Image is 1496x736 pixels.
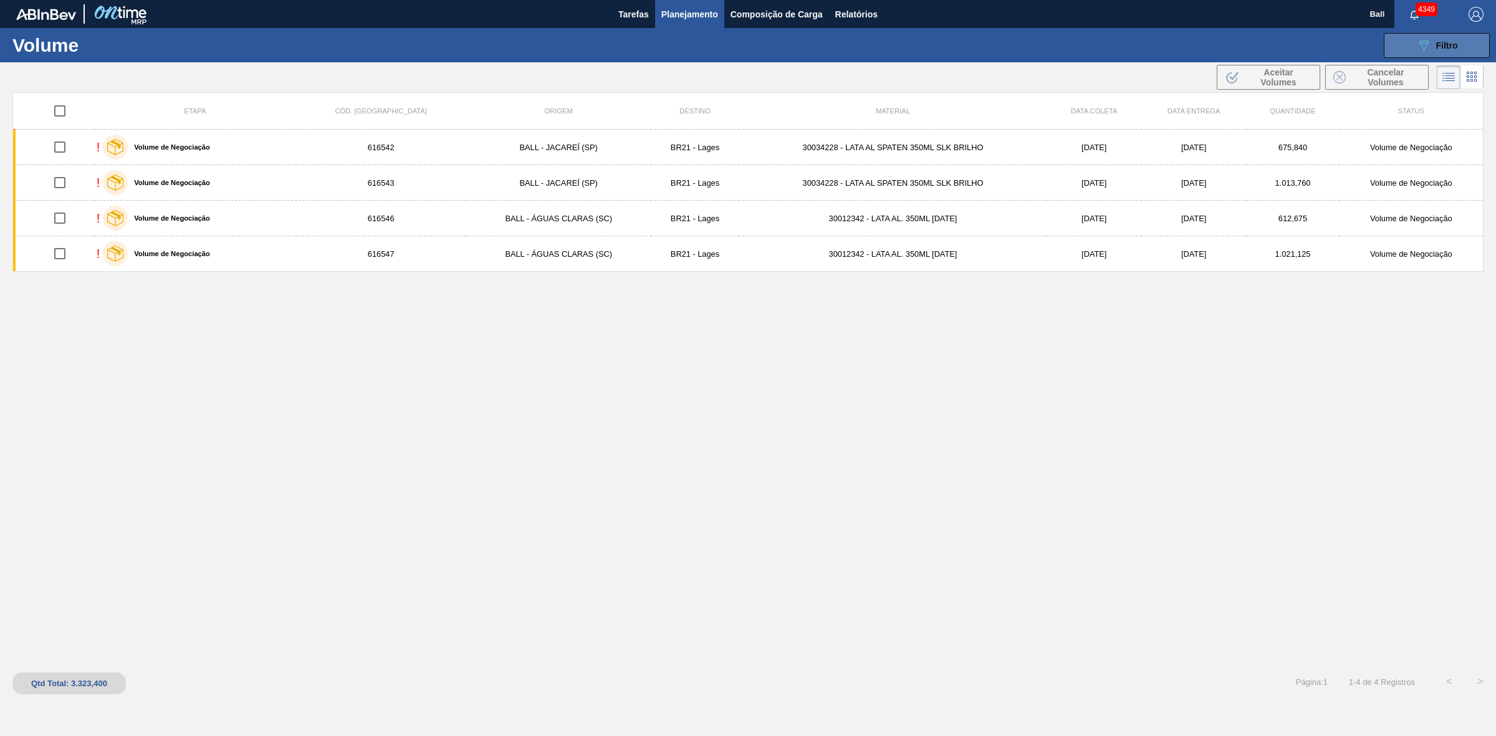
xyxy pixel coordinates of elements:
div: Visão em Cards [1460,65,1484,89]
div: ! [97,140,100,155]
button: Notificações [1394,6,1434,23]
td: BALL - ÁGUAS CLARAS (SC) [466,236,651,272]
h1: Volume [12,38,205,52]
label: Volume de Negociação [128,214,210,222]
span: Origem [545,107,573,115]
span: Data coleta [1071,107,1118,115]
label: Volume de Negociação [128,250,210,257]
td: 30034228 - LATA AL SPATEN 350ML SLK BRILHO [739,165,1047,201]
a: !Volume de Negociação616543BALL - JACAREÍ (SP)BR21 - Lages30034228 - LATA AL SPATEN 350ML SLK BRI... [13,165,1484,201]
span: Tarefas [618,7,649,22]
span: Quantidade [1270,107,1315,115]
td: BR21 - Lages [651,201,739,236]
td: 612,675 [1246,201,1339,236]
span: 4349 [1416,2,1437,16]
td: Volume de Negociação [1340,165,1484,201]
a: !Volume de Negociação616547BALL - ÁGUAS CLARAS (SC)BR21 - Lages30012342 - LATA AL. 350ML [DATE][D... [13,236,1484,272]
td: BR21 - Lages [651,130,739,165]
td: 616547 [296,236,466,272]
td: 1.013,760 [1246,165,1339,201]
span: Planejamento [661,7,718,22]
td: 30034228 - LATA AL SPATEN 350ML SLK BRILHO [739,130,1047,165]
td: [DATE] [1047,130,1141,165]
span: Cancelar Volumes [1351,67,1421,87]
div: ! [97,176,100,190]
td: 30012342 - LATA AL. 350ML [DATE] [739,236,1047,272]
div: ! [97,247,100,261]
span: Cód. [GEOGRAPHIC_DATA] [335,107,427,115]
td: [DATE] [1047,201,1141,236]
button: > [1465,666,1496,697]
span: Filtro [1436,41,1458,50]
td: Volume de Negociação [1340,130,1484,165]
div: Qtd Total: 3.323,400 [22,679,117,688]
button: Filtro [1384,33,1490,58]
td: Volume de Negociação [1340,236,1484,272]
span: 1 - 4 de 4 Registros [1346,677,1415,687]
span: Aceitar Volumes [1245,67,1312,87]
label: Volume de Negociação [128,143,210,151]
td: BALL - JACAREÍ (SP) [466,130,651,165]
td: [DATE] [1047,165,1141,201]
td: 1.021,125 [1246,236,1339,272]
span: Etapa [185,107,206,115]
button: Cancelar Volumes [1325,65,1429,90]
span: Composição de Carga [731,7,823,22]
td: 616542 [296,130,466,165]
td: 616546 [296,201,466,236]
img: Logout [1469,7,1484,22]
td: BR21 - Lages [651,236,739,272]
span: Relatórios [835,7,878,22]
a: !Volume de Negociação616546BALL - ÁGUAS CLARAS (SC)BR21 - Lages30012342 - LATA AL. 350ML [DATE][D... [13,201,1484,236]
td: 616543 [296,165,466,201]
td: Volume de Negociação [1340,201,1484,236]
td: [DATE] [1047,236,1141,272]
td: [DATE] [1141,165,1246,201]
td: 675,840 [1246,130,1339,165]
button: Aceitar Volumes [1217,65,1320,90]
div: ! [97,211,100,226]
td: [DATE] [1141,236,1246,272]
img: TNhmsLtSVTkK8tSr43FrP2fwEKptu5GPRR3wAAAABJRU5ErkJggg== [16,9,76,20]
a: !Volume de Negociação616542BALL - JACAREÍ (SP)BR21 - Lages30034228 - LATA AL SPATEN 350ML SLK BRI... [13,130,1484,165]
td: [DATE] [1141,201,1246,236]
span: Status [1398,107,1424,115]
span: Destino [679,107,711,115]
span: Página : 1 [1296,677,1328,687]
div: Visão em Lista [1437,65,1460,89]
td: BALL - JACAREÍ (SP) [466,165,651,201]
button: < [1434,666,1465,697]
span: Material [876,107,910,115]
span: Data entrega [1168,107,1220,115]
td: 30012342 - LATA AL. 350ML [DATE] [739,201,1047,236]
td: BALL - ÁGUAS CLARAS (SC) [466,201,651,236]
td: [DATE] [1141,130,1246,165]
label: Volume de Negociação [128,179,210,186]
td: BR21 - Lages [651,165,739,201]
